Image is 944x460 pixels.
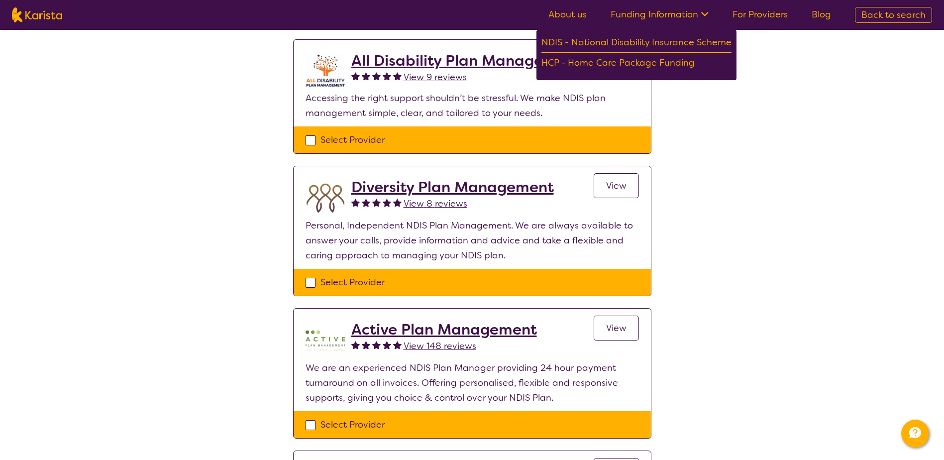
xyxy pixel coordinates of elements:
a: View [594,173,639,198]
img: fullstar [362,341,370,349]
img: fullstar [351,341,360,349]
a: View [594,316,639,341]
img: fullstar [383,341,391,349]
img: fullstar [393,341,402,349]
img: fullstar [351,198,360,207]
span: View [606,180,627,192]
img: fullstar [383,72,391,80]
span: Back to search [861,9,926,21]
div: NDIS - National Disability Insurance Scheme [541,35,732,53]
img: fullstar [393,198,402,207]
a: Active Plan Management [351,321,537,339]
a: About us [548,8,587,20]
span: View 9 reviews [404,71,467,83]
a: Back to search [855,7,932,23]
span: View 148 reviews [404,340,476,352]
a: View 9 reviews [404,70,467,85]
a: For Providers [733,8,788,20]
img: fullstar [372,198,381,207]
button: Channel Menu [901,420,929,448]
img: pypzb5qm7jexfhutod0x.png [306,321,345,360]
p: Accessing the right support shouldn’t be stressful. We make NDIS plan management simple, clear, a... [306,91,639,120]
img: fullstar [362,198,370,207]
p: We are an experienced NDIS Plan Manager providing 24 hour payment turnaround on all invoices. Off... [306,360,639,405]
img: Karista logo [12,7,62,22]
img: fullstar [372,341,381,349]
img: at5vqv0lot2lggohlylh.jpg [306,52,345,91]
a: View 8 reviews [404,196,467,211]
img: fullstar [362,72,370,80]
img: fullstar [393,72,402,80]
span: View [606,322,627,334]
a: Blog [812,8,831,20]
a: Funding Information [611,8,709,20]
span: View 8 reviews [404,198,467,210]
a: All Disability Plan Management [351,52,581,70]
img: fullstar [372,72,381,80]
img: fullstar [383,198,391,207]
img: duqvjtfkvnzb31ymex15.png [306,178,345,218]
p: Personal, Independent NDIS Plan Management. We are always available to answer your calls, provide... [306,218,639,263]
div: HCP - Home Care Package Funding [541,55,732,73]
a: View 148 reviews [404,339,476,353]
img: fullstar [351,72,360,80]
a: Diversity Plan Management [351,178,554,196]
